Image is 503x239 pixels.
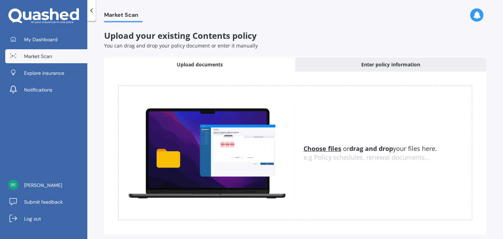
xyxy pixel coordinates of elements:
a: Explore insurance [5,66,87,80]
a: Log out [5,212,87,226]
b: drag and drop [349,144,393,153]
span: My Dashboard [24,36,58,43]
a: My Dashboard [5,32,87,46]
span: You can drag and drop your policy document or enter it manually [104,42,258,49]
span: Upload documents [177,61,223,68]
span: Enter policy information [361,61,420,68]
span: Market Scan [24,53,52,60]
span: Log out [24,215,41,222]
u: Choose files [304,144,341,153]
a: Notifications [5,83,87,97]
span: Notifications [24,86,52,93]
span: or your files here. [304,144,437,153]
span: Market Scan [104,12,143,21]
a: Submit feedback [5,195,87,209]
img: 5c9bebc65cb96f91007bbf9a1fbe640d [8,180,19,190]
span: [PERSON_NAME] [24,182,62,189]
a: [PERSON_NAME] [5,178,87,192]
span: Submit feedback [24,198,63,205]
span: Explore insurance [24,70,64,77]
img: upload.de96410c8ce839c3fdd5.gif [118,104,295,202]
span: Upload your existing Contents policy [104,30,257,41]
a: Market Scan [5,49,87,63]
div: e.g Policy schedules, renewal documents... [304,154,472,161]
